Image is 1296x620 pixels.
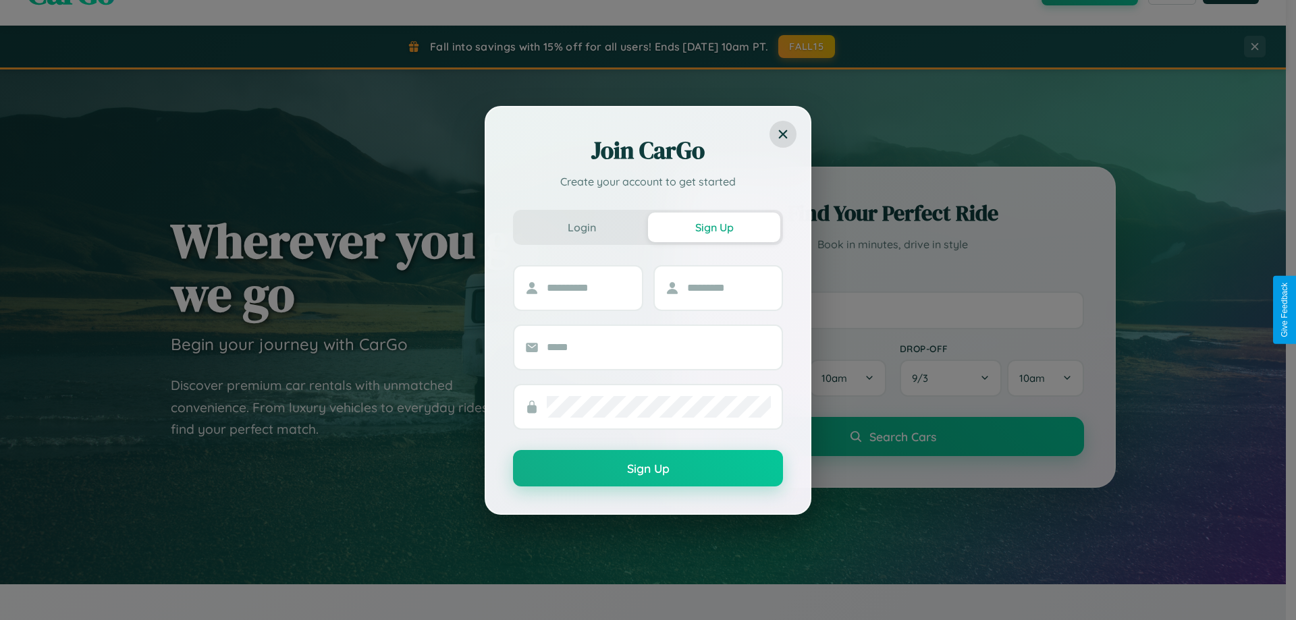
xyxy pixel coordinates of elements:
button: Sign Up [648,213,780,242]
h2: Join CarGo [513,134,783,167]
button: Login [516,213,648,242]
p: Create your account to get started [513,173,783,190]
div: Give Feedback [1280,283,1289,337]
button: Sign Up [513,450,783,486]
